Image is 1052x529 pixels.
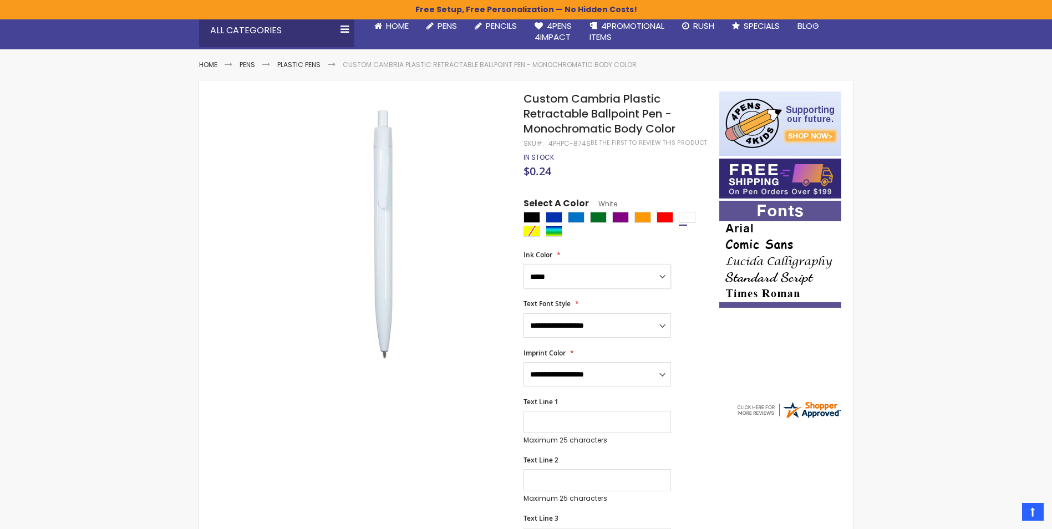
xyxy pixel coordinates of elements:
[524,299,571,308] span: Text Font Style
[343,60,637,69] li: Custom Cambria Plastic Retractable Ballpoint Pen - Monochromatic Body Color
[524,397,558,406] span: Text Line 1
[240,60,255,69] a: Pens
[524,152,554,162] span: In stock
[256,108,509,361] img: custom-cambria-plastic-retractable-ballpoint-pen-monochromatic-body-color-white.jpg
[546,226,562,237] div: Assorted
[693,20,714,32] span: Rush
[535,20,572,43] span: 4Pens 4impact
[673,14,723,38] a: Rush
[386,20,409,32] span: Home
[719,159,841,199] img: Free shipping on orders over $199
[819,333,901,344] span: [GEOGRAPHIC_DATA]
[524,197,589,212] span: Select A Color
[1022,503,1044,521] a: Top
[526,14,581,50] a: 4Pens4impact
[727,333,800,344] span: [PERSON_NAME]
[589,20,664,43] span: 4PROMOTIONAL ITEMS
[277,60,321,69] a: Plastic Pens
[524,436,671,445] p: Maximum 25 characters
[548,139,591,148] div: 4PHPC-874S
[612,212,629,223] div: Purple
[568,212,585,223] div: Blue Light
[199,60,217,69] a: Home
[524,212,540,223] div: Black
[590,212,607,223] div: Green
[634,212,651,223] div: Orange
[524,91,675,136] span: Custom Cambria Plastic Retractable Ballpoint Pen - Monochromatic Body Color
[524,513,558,523] span: Text Line 3
[524,455,558,465] span: Text Line 2
[789,14,828,38] a: Blog
[800,333,901,344] span: - ,
[591,139,707,147] a: Be the first to review this product
[524,164,551,179] span: $0.24
[581,14,673,50] a: 4PROMOTIONALITEMS
[735,413,842,422] a: 4pens.com certificate URL
[365,14,418,38] a: Home
[589,199,617,208] span: White
[657,212,673,223] div: Red
[524,139,544,148] strong: SKU
[805,333,817,344] span: CO
[719,91,841,156] img: 4pens 4 kids
[486,20,517,32] span: Pencils
[744,20,780,32] span: Specials
[524,348,566,358] span: Imprint Color
[524,494,671,503] p: Maximum 25 characters
[466,14,526,38] a: Pencils
[546,212,562,223] div: Blue
[524,153,554,162] div: Availability
[438,20,457,32] span: Pens
[524,250,552,260] span: Ink Color
[735,400,842,420] img: 4pens.com widget logo
[719,201,841,308] img: font-personalization-examples
[679,212,695,223] div: White
[727,351,835,375] div: Customer service is great and very helpful
[199,14,354,47] div: All Categories
[418,14,466,38] a: Pens
[723,14,789,38] a: Specials
[797,20,819,32] span: Blog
